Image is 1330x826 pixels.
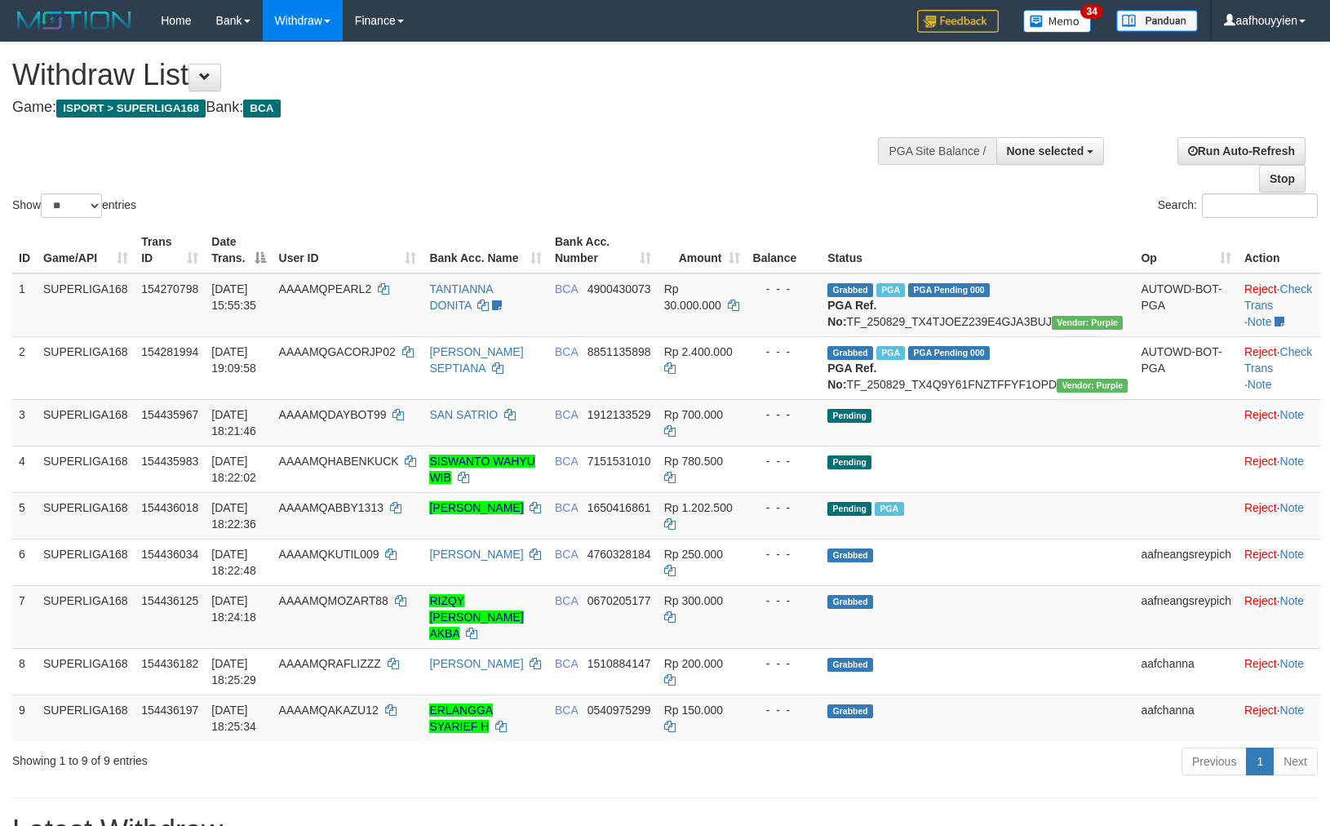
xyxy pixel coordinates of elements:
[827,283,873,297] span: Grabbed
[664,501,733,514] span: Rp 1.202.500
[141,657,198,670] span: 154436182
[205,227,272,273] th: Date Trans.: activate to sort column descending
[996,137,1105,165] button: None selected
[12,585,37,648] td: 7
[211,657,256,686] span: [DATE] 18:25:29
[1238,446,1321,492] td: ·
[37,648,135,695] td: SUPERLIGA168
[1238,648,1321,695] td: ·
[1057,379,1128,393] span: Vendor URL: https://trx4.1velocity.biz
[821,227,1134,273] th: Status
[664,594,723,607] span: Rp 300.000
[1244,408,1277,421] a: Reject
[658,227,747,273] th: Amount: activate to sort column ascending
[37,227,135,273] th: Game/API: activate to sort column ascending
[1280,657,1305,670] a: Note
[1158,193,1318,218] label: Search:
[211,704,256,733] span: [DATE] 18:25:34
[1134,273,1238,337] td: AUTOWD-BOT-PGA
[753,453,815,469] div: - - -
[1181,748,1247,775] a: Previous
[1244,704,1277,717] a: Reject
[555,455,578,468] span: BCA
[753,406,815,423] div: - - -
[1238,399,1321,446] td: ·
[12,695,37,741] td: 9
[279,282,372,295] span: AAAAMQPEARL2
[12,492,37,539] td: 5
[1280,704,1305,717] a: Note
[1080,4,1102,19] span: 34
[1052,316,1123,330] span: Vendor URL: https://trx4.1velocity.biz
[555,657,578,670] span: BCA
[821,273,1134,337] td: TF_250829_TX4TJOEZ239E4GJA3BUJ
[664,657,723,670] span: Rp 200.000
[664,282,721,312] span: Rp 30.000.000
[279,548,379,561] span: AAAAMQKUTIL009
[279,345,396,358] span: AAAAMQGACORJP02
[37,585,135,648] td: SUPERLIGA168
[37,492,135,539] td: SUPERLIGA168
[12,336,37,399] td: 2
[211,548,256,577] span: [DATE] 18:22:48
[135,227,205,273] th: Trans ID: activate to sort column ascending
[1238,539,1321,585] td: ·
[1134,695,1238,741] td: aafchanna
[1238,227,1321,273] th: Action
[141,704,198,717] span: 154436197
[753,655,815,672] div: - - -
[555,345,578,358] span: BCA
[1280,408,1305,421] a: Note
[664,408,723,421] span: Rp 700.000
[1134,648,1238,695] td: aafchanna
[1248,378,1272,391] a: Note
[12,273,37,337] td: 1
[1248,315,1272,328] a: Note
[587,594,651,607] span: Copy 0670205177 to clipboard
[1244,282,1312,312] a: Check Trans
[41,193,102,218] select: Showentries
[827,346,873,360] span: Grabbed
[1244,548,1277,561] a: Reject
[1280,455,1305,468] a: Note
[12,446,37,492] td: 4
[141,501,198,514] span: 154436018
[429,282,493,312] a: TANTIANNA DONITA
[555,704,578,717] span: BCA
[211,594,256,624] span: [DATE] 18:24:18
[1238,273,1321,337] td: · ·
[827,548,873,562] span: Grabbed
[1244,594,1277,607] a: Reject
[587,455,651,468] span: Copy 7151531010 to clipboard
[37,399,135,446] td: SUPERLIGA168
[429,455,534,484] a: SISWANTO WAHYU WIB
[753,500,815,516] div: - - -
[429,408,498,421] a: SAN SATRIO
[1244,501,1277,514] a: Reject
[1238,336,1321,399] td: · ·
[753,546,815,562] div: - - -
[56,100,206,118] span: ISPORT > SUPERLIGA168
[1238,492,1321,539] td: ·
[917,10,999,33] img: Feedback.jpg
[1280,548,1305,561] a: Note
[827,704,873,718] span: Grabbed
[587,704,651,717] span: Copy 0540975299 to clipboard
[1259,165,1306,193] a: Stop
[1280,594,1305,607] a: Note
[1116,10,1198,32] img: panduan.png
[908,346,990,360] span: PGA Pending
[37,695,135,741] td: SUPERLIGA168
[555,501,578,514] span: BCA
[664,548,723,561] span: Rp 250.000
[555,408,578,421] span: BCA
[1244,282,1277,295] a: Reject
[1007,144,1084,158] span: None selected
[664,345,733,358] span: Rp 2.400.000
[211,282,256,312] span: [DATE] 15:55:35
[279,501,383,514] span: AAAAMQABBY1313
[827,658,873,672] span: Grabbed
[279,408,387,421] span: AAAAMQDAYBOT99
[753,344,815,360] div: - - -
[429,657,523,670] a: [PERSON_NAME]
